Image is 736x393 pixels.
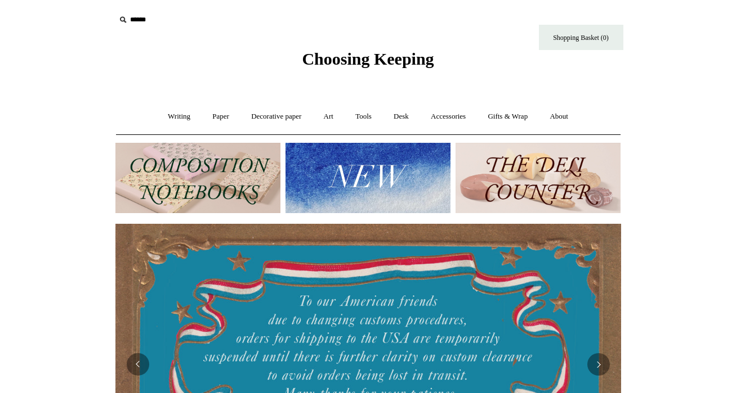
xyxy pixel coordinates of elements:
[202,102,239,132] a: Paper
[587,353,610,376] button: Next
[456,143,621,213] img: The Deli Counter
[539,102,578,132] a: About
[127,353,149,376] button: Previous
[345,102,382,132] a: Tools
[286,143,450,213] img: New.jpg__PID:f73bdf93-380a-4a35-bcfe-7823039498e1
[241,102,311,132] a: Decorative paper
[115,143,280,213] img: 202302 Composition ledgers.jpg__PID:69722ee6-fa44-49dd-a067-31375e5d54ec
[302,58,434,66] a: Choosing Keeping
[314,102,344,132] a: Art
[478,102,538,132] a: Gifts & Wrap
[158,102,200,132] a: Writing
[421,102,476,132] a: Accessories
[302,49,434,68] span: Choosing Keeping
[539,25,623,50] a: Shopping Basket (0)
[383,102,419,132] a: Desk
